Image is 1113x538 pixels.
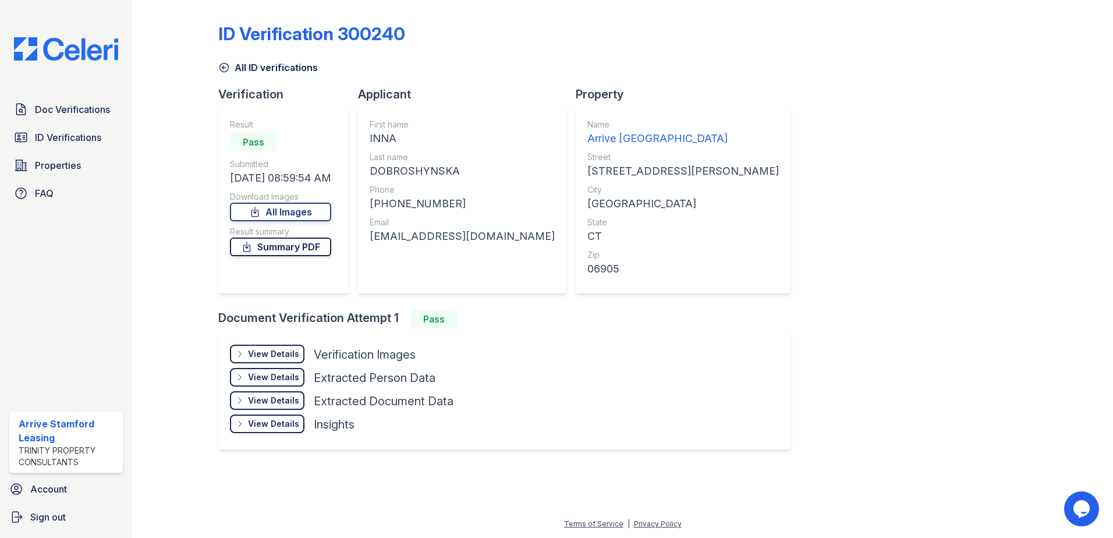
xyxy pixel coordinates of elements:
[30,482,67,496] span: Account
[248,371,299,383] div: View Details
[314,393,453,409] div: Extracted Document Data
[587,184,779,196] div: City
[19,417,118,445] div: Arrive Stamford Leasing
[410,310,457,328] div: Pass
[587,130,779,147] div: Arrive [GEOGRAPHIC_DATA]
[370,196,555,212] div: [PHONE_NUMBER]
[370,163,555,179] div: DOBROSHYNSKA
[35,130,101,144] span: ID Verifications
[576,86,800,102] div: Property
[218,61,318,75] a: All ID verifications
[230,226,331,238] div: Result summary
[370,151,555,163] div: Last name
[248,418,299,430] div: View Details
[628,519,630,528] div: |
[35,158,81,172] span: Properties
[19,445,118,468] div: Trinity Property Consultants
[1064,491,1101,526] iframe: chat widget
[587,151,779,163] div: Street
[230,191,331,203] div: Download Images
[314,416,355,433] div: Insights
[370,130,555,147] div: INNA
[35,186,54,200] span: FAQ
[230,133,277,151] div: Pass
[587,261,779,277] div: 06905
[230,238,331,256] a: Summary PDF
[230,203,331,221] a: All Images
[218,310,800,328] div: Document Verification Attempt 1
[314,346,416,363] div: Verification Images
[230,158,331,170] div: Submitted
[9,182,123,205] a: FAQ
[248,348,299,360] div: View Details
[370,119,555,130] div: First name
[218,86,358,102] div: Verification
[248,395,299,406] div: View Details
[587,217,779,228] div: State
[358,86,576,102] div: Applicant
[218,23,405,44] div: ID Verification 300240
[35,102,110,116] span: Doc Verifications
[587,196,779,212] div: [GEOGRAPHIC_DATA]
[370,184,555,196] div: Phone
[587,119,779,130] div: Name
[230,170,331,186] div: [DATE] 08:59:54 AM
[5,477,127,501] a: Account
[370,217,555,228] div: Email
[370,228,555,245] div: [EMAIL_ADDRESS][DOMAIN_NAME]
[587,119,779,147] a: Name Arrive [GEOGRAPHIC_DATA]
[9,154,123,177] a: Properties
[587,249,779,261] div: Zip
[9,126,123,149] a: ID Verifications
[564,519,623,528] a: Terms of Service
[314,370,435,386] div: Extracted Person Data
[9,98,123,121] a: Doc Verifications
[587,228,779,245] div: CT
[634,519,682,528] a: Privacy Policy
[587,163,779,179] div: [STREET_ADDRESS][PERSON_NAME]
[30,510,66,524] span: Sign out
[5,37,127,61] img: CE_Logo_Blue-a8612792a0a2168367f1c8372b55b34899dd931a85d93a1a3d3e32e68fde9ad4.png
[5,505,127,529] a: Sign out
[230,119,331,130] div: Result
